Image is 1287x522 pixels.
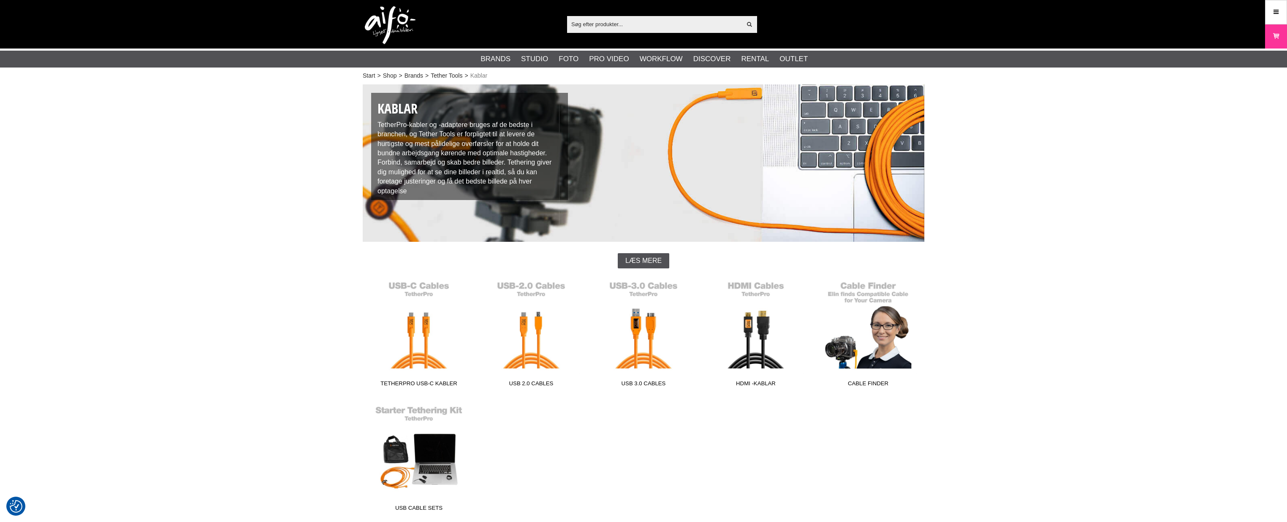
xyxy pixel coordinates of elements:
div: TetherPro-kabler og -adaptere bruges af de bedste i branchen, og Tether Tools er forpligtet til a... [371,93,568,200]
button: Samtykkepræferencer [10,499,22,514]
a: Shop [383,71,397,80]
span: > [425,71,429,80]
a: Discover [693,54,731,65]
a: HDMI -kablar [700,277,812,391]
span: USB 2.0 Cables [475,379,587,391]
a: Workflow [640,54,683,65]
a: Brands [405,71,423,80]
a: TetherPro USB-C Kabler [363,277,475,391]
a: Cable Finder [812,277,924,391]
a: Tether Tools [431,71,462,80]
span: USB Cable Sets [363,504,475,515]
a: Outlet [779,54,808,65]
a: USB Cable Sets [363,401,475,515]
a: Pro Video [589,54,629,65]
input: Søg efter produkter... [567,18,741,30]
span: USB 3.0 Cables [587,379,700,391]
a: Rental [741,54,769,65]
span: Cable Finder [812,379,924,391]
a: Brands [481,54,510,65]
a: USB 3.0 Cables [587,277,700,391]
a: Start [363,71,375,80]
a: Foto [559,54,578,65]
span: TetherPro USB-C Kabler [363,379,475,391]
h1: Kablar [377,99,562,118]
a: USB 2.0 Cables [475,277,587,391]
span: Læs mere [625,257,662,265]
a: Studio [521,54,548,65]
span: Kablar [470,71,487,80]
img: Tether Tools TetherPro Kabler [363,84,924,242]
img: logo.png [365,6,415,44]
span: > [464,71,468,80]
span: HDMI -kablar [700,379,812,391]
img: Revisit consent button [10,500,22,513]
span: > [399,71,402,80]
span: > [377,71,381,80]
